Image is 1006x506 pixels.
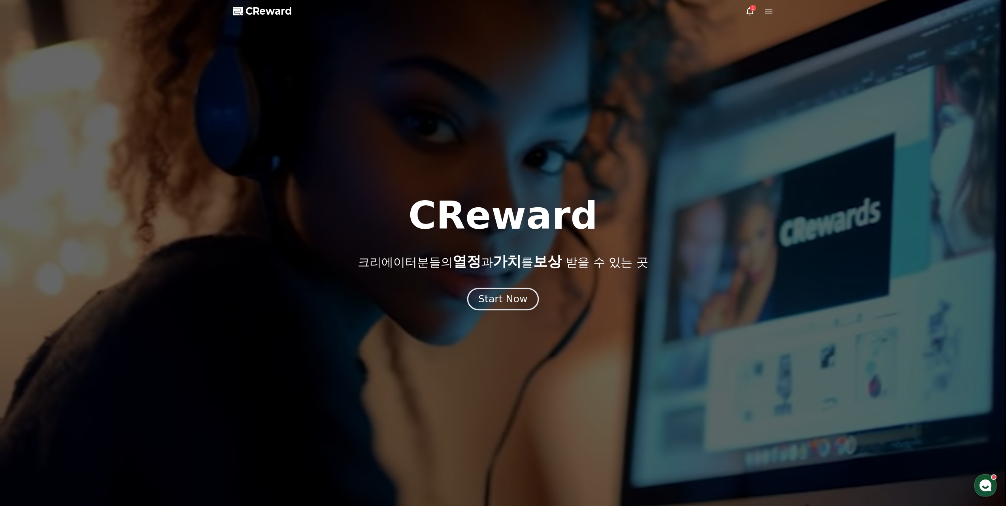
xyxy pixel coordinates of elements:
[25,263,30,269] span: 홈
[408,197,598,235] h1: CReward
[122,263,132,269] span: 설정
[453,253,481,269] span: 열정
[233,5,292,17] a: CReward
[493,253,521,269] span: 가치
[750,5,756,11] div: 1
[245,5,292,17] span: CReward
[52,251,102,271] a: 대화
[478,292,527,306] div: Start Now
[2,251,52,271] a: 홈
[533,253,562,269] span: 보상
[102,251,152,271] a: 설정
[72,263,82,269] span: 대화
[467,288,539,310] button: Start Now
[469,296,537,304] a: Start Now
[358,254,648,269] p: 크리에이터분들의 과 를 받을 수 있는 곳
[745,6,755,16] a: 1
